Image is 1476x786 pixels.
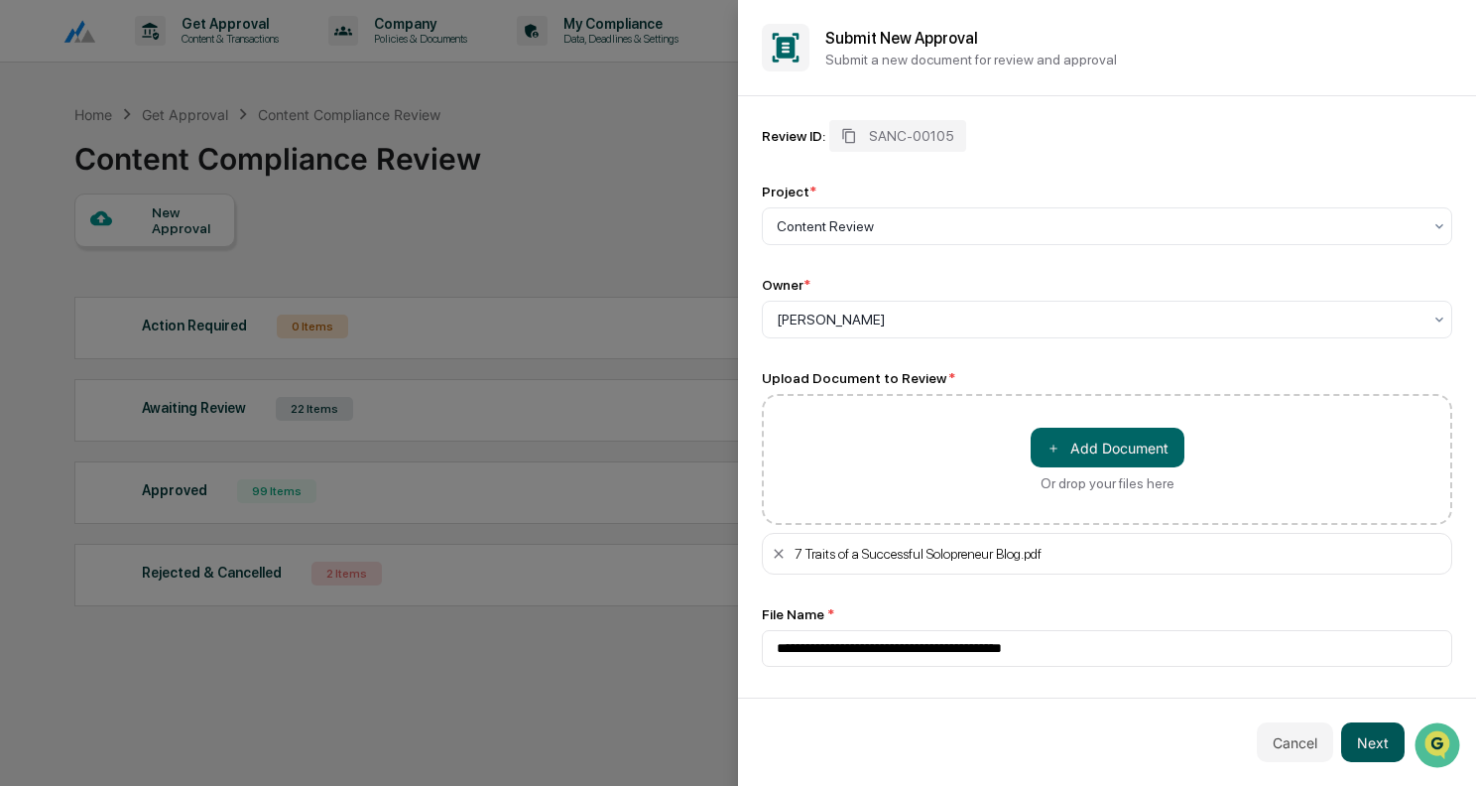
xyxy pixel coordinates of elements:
h2: Submit New Approval [825,29,1452,48]
button: Next [1341,722,1405,762]
p: How can we help? [20,42,361,73]
span: SANC-00105 [869,128,954,144]
div: Review ID: [762,128,825,144]
div: We're available if you need us! [67,172,251,188]
a: Powered byPylon [140,335,240,351]
div: 🔎 [20,290,36,306]
button: Or drop your files here [1031,428,1184,467]
div: Start new chat [67,152,325,172]
a: 🖐️Preclearance [12,242,136,278]
span: Attestations [164,250,246,270]
p: Submit a new document for review and approval [825,52,1452,67]
div: 🗄️ [144,252,160,268]
div: Upload Document to Review [762,370,1452,386]
span: ＋ [1046,439,1060,458]
a: 🗄️Attestations [136,242,254,278]
div: 7 Traits of a Successful Solopreneur Blog.pdf [795,546,1443,562]
div: 🖐️ [20,252,36,268]
button: Open customer support [3,3,48,48]
span: Pylon [197,336,240,351]
a: 🔎Data Lookup [12,280,133,316]
span: Preclearance [40,250,128,270]
span: Data Lookup [40,288,125,308]
img: f2157a4c-a0d3-4daa-907e-bb6f0de503a5-1751232295721 [3,7,48,43]
div: Owner [762,277,810,293]
button: Start new chat [337,158,361,182]
div: Project [762,184,816,199]
div: File Name [762,606,1452,622]
div: Or drop your files here [1041,475,1174,491]
button: Cancel [1257,722,1333,762]
img: 1746055101610-c473b297-6a78-478c-a979-82029cc54cd1 [20,152,56,188]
